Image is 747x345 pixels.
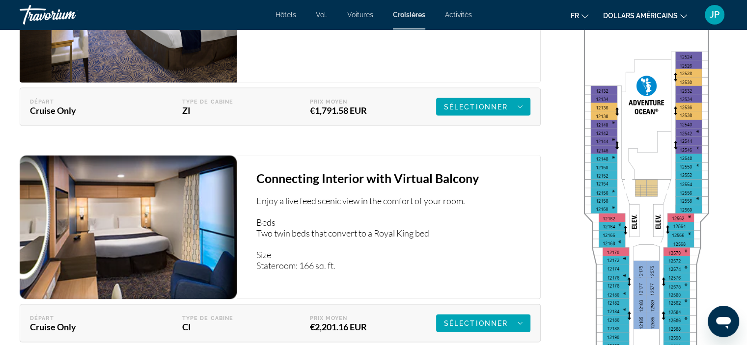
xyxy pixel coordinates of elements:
button: Changer de devise [603,8,687,23]
div: Départ [30,315,148,321]
a: Hôtels [276,11,296,19]
div: Cruise Only [30,105,148,116]
div: Cruise Only [30,321,148,332]
div: Prix ​​moyen [310,315,403,321]
button: Changer de langue [571,8,588,23]
p: Enjoy a live feed scenic view in the comfort of your room. Beds Two twin beds that convert to a R... [256,195,530,269]
iframe: Bouton de lancement de la fenêtre de messagerie [708,306,739,337]
div: €1,791.58 EUR [310,105,403,116]
button: Menu utilisateur [702,4,727,25]
span: Sélectionner [444,103,508,111]
a: Travorium [20,2,118,27]
button: Sélectionner [436,98,530,116]
a: Croisières [393,11,425,19]
span: Sélectionner [444,319,508,327]
div: Type de cabine [182,99,276,105]
font: fr [571,12,579,20]
font: JP [710,9,719,20]
div: Prix ​​moyen [310,99,403,105]
a: Activités [445,11,472,19]
h3: Connecting Interior with Virtual Balcony [256,171,530,186]
div: ZI [182,105,276,116]
a: Voitures [347,11,373,19]
img: 1645421475.png [20,156,237,299]
div: €2,201.16 EUR [310,321,403,332]
div: Départ [30,99,148,105]
font: dollars américains [603,12,678,20]
a: Vol. [316,11,328,19]
button: Sélectionner [436,315,530,332]
div: CI [182,321,276,332]
div: Type de cabine [182,315,276,321]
